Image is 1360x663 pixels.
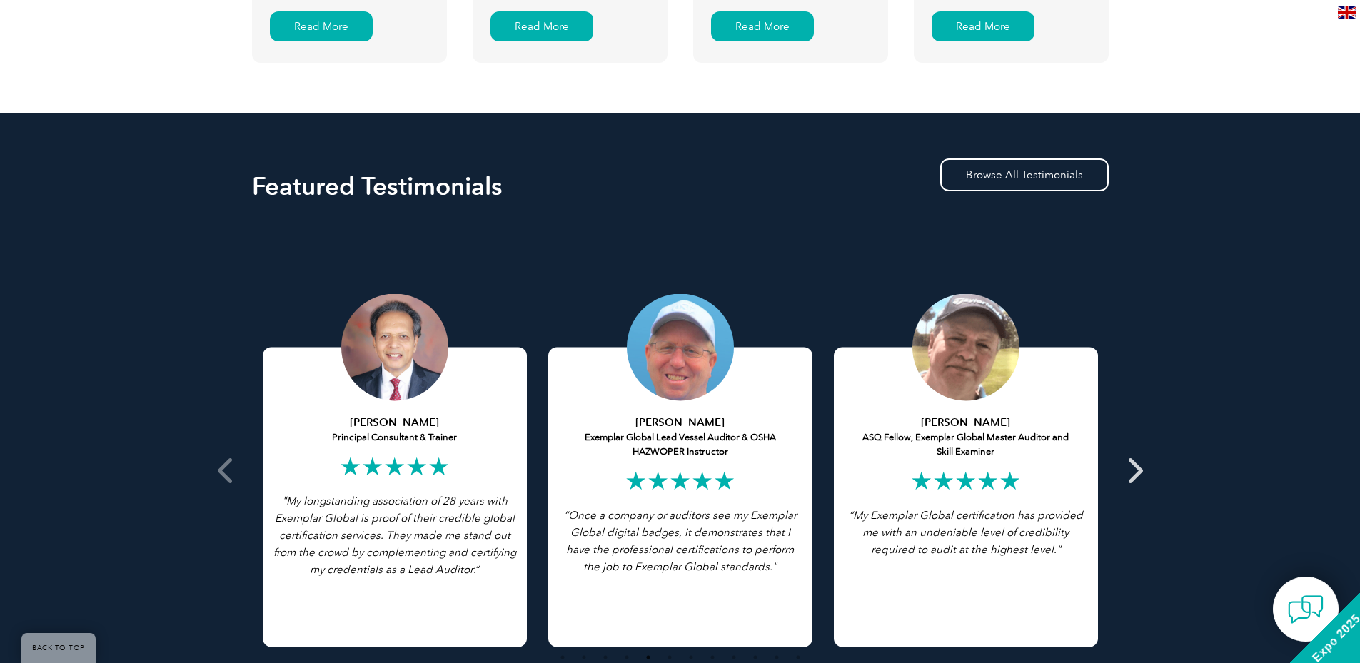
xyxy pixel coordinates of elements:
[273,455,516,478] h2: ★★★★★
[559,415,802,459] h5: Exemplar Global Lead Vessel Auditor & OSHA HAZWOPER Instructor
[635,416,725,429] strong: [PERSON_NAME]
[273,495,516,576] span: My longstanding association of 28 years with Exemplar Global is proof of their credible global ce...
[564,509,797,573] i: “Once a company or auditors see my Exemplar Global digital badges, it demonstrates that I have th...
[350,416,439,429] strong: [PERSON_NAME]
[845,415,1087,459] h5: ASQ Fellow, Exemplar Global Master Auditor and Skill Examiner
[711,11,814,41] div: Read More
[845,470,1087,492] h2: ★★★★★
[273,415,516,445] h5: Principal Consultant & Trainer
[559,470,802,492] h2: ★★★★★
[921,416,1010,429] strong: [PERSON_NAME]
[849,509,1083,556] i: “My Exemplar Global certification has provided me with an undeniable level of credibility require...
[270,11,373,41] div: Read More
[21,633,96,663] a: BACK TO TOP
[1288,592,1324,627] img: contact-chat.png
[1338,6,1356,19] img: en
[490,11,593,41] div: Read More
[282,494,286,507] span: "
[940,158,1109,191] a: Browse All Testimonials
[252,175,1109,198] h2: Featured Testimonials
[932,11,1034,41] div: Read More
